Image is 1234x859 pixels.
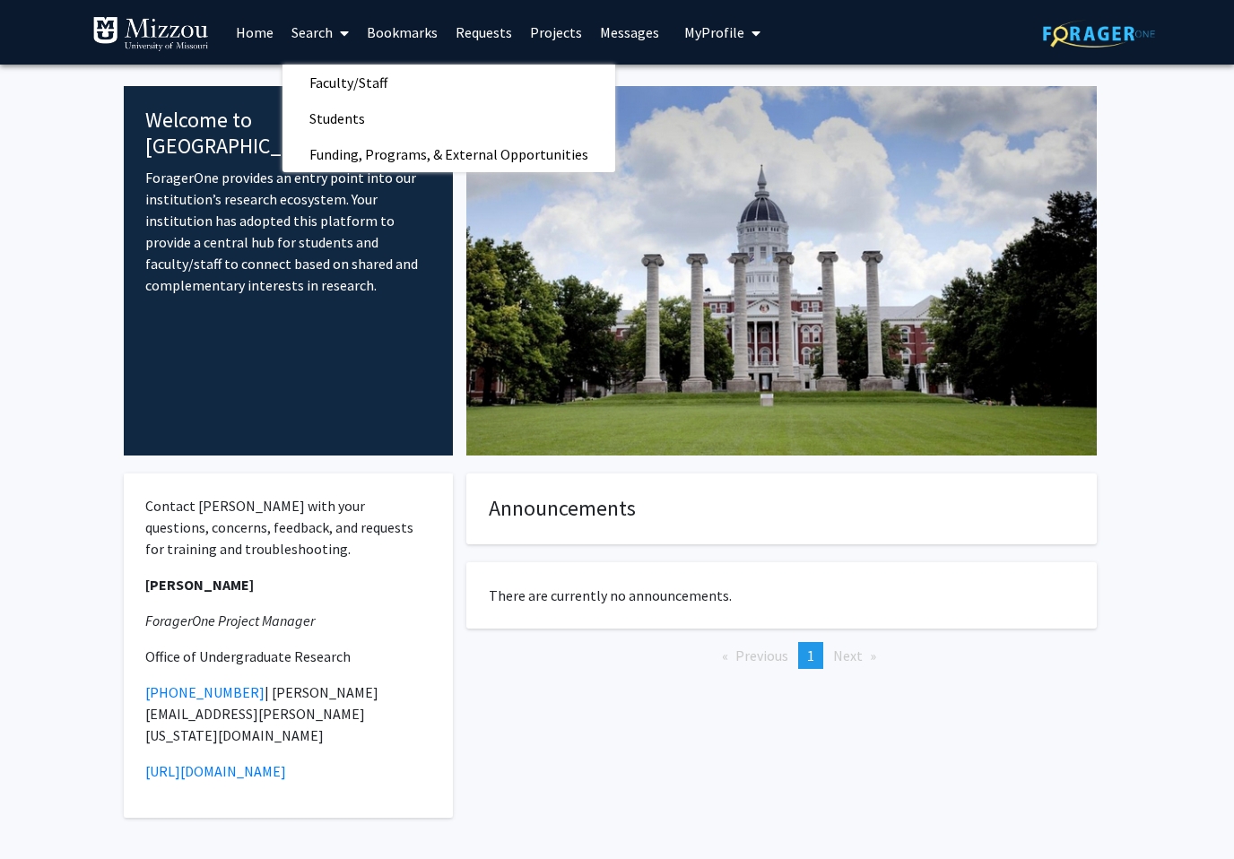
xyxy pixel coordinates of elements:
[92,16,209,52] img: University of Missouri Logo
[145,167,431,296] p: ForagerOne provides an entry point into our institution’s research ecosystem. Your institution ha...
[807,646,814,664] span: 1
[145,762,286,780] a: [URL][DOMAIN_NAME]
[1043,20,1155,48] img: ForagerOne Logo
[282,100,392,136] span: Students
[833,646,863,664] span: Next
[282,1,358,64] a: Search
[282,65,414,100] span: Faculty/Staff
[145,495,431,560] p: Contact [PERSON_NAME] with your questions, concerns, feedback, and requests for training and trou...
[145,612,315,629] em: ForagerOne Project Manager
[145,576,254,594] strong: [PERSON_NAME]
[521,1,591,64] a: Projects
[489,496,1074,522] h4: Announcements
[466,86,1097,456] img: Cover Image
[466,642,1097,669] ul: Pagination
[282,136,615,172] span: Funding, Programs, & External Opportunities
[282,141,615,168] a: Funding, Programs, & External Opportunities
[684,23,744,41] span: My Profile
[358,1,447,64] a: Bookmarks
[282,69,615,96] a: Faculty/Staff
[145,108,431,160] h4: Welcome to [GEOGRAPHIC_DATA]
[735,646,788,664] span: Previous
[282,105,615,132] a: Students
[145,681,431,746] p: | [PERSON_NAME][EMAIL_ADDRESS][PERSON_NAME][US_STATE][DOMAIN_NAME]
[227,1,282,64] a: Home
[145,683,265,701] a: [PHONE_NUMBER]
[591,1,668,64] a: Messages
[145,646,431,667] p: Office of Undergraduate Research
[489,585,1074,606] p: There are currently no announcements.
[13,778,76,846] iframe: Chat
[447,1,521,64] a: Requests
